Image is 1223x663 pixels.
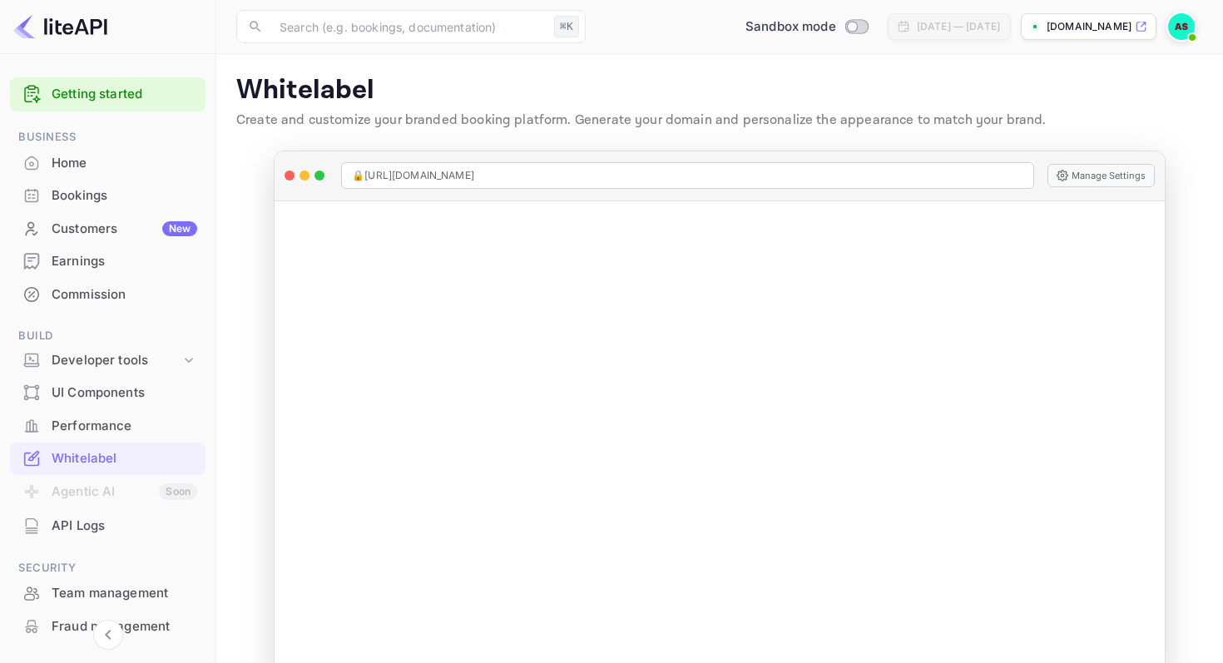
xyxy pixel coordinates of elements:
div: Developer tools [52,351,181,370]
div: Commission [10,279,205,311]
div: Whitelabel [10,443,205,475]
a: Performance [10,410,205,441]
div: API Logs [10,510,205,542]
div: Whitelabel [52,449,197,468]
a: Fraud management [10,611,205,641]
a: Commission [10,279,205,309]
div: CustomersNew [10,213,205,245]
div: Performance [52,417,197,436]
div: Team management [52,584,197,603]
div: Bookings [52,186,197,205]
a: Bookings [10,180,205,210]
a: API Logs [10,510,205,541]
div: UI Components [10,377,205,409]
a: CustomersNew [10,213,205,244]
div: Bookings [10,180,205,212]
span: Sandbox mode [745,17,836,37]
button: Collapse navigation [93,620,123,650]
div: Earnings [10,245,205,278]
div: Home [10,147,205,180]
span: Security [10,559,205,577]
p: Whitelabel [236,74,1203,107]
a: Team management [10,577,205,608]
img: Andreas Stefanis [1168,13,1195,40]
button: Manage Settings [1047,164,1155,187]
p: Create and customize your branded booking platform. Generate your domain and personalize the appe... [236,111,1203,131]
div: Commission [52,285,197,304]
img: LiteAPI logo [13,13,107,40]
p: [DOMAIN_NAME] [1047,19,1131,34]
div: Developer tools [10,346,205,375]
div: Fraud management [10,611,205,643]
div: Fraud management [52,617,197,636]
a: Home [10,147,205,178]
span: 🔒 [URL][DOMAIN_NAME] [352,168,474,183]
a: UI Components [10,377,205,408]
div: ⌘K [554,16,579,37]
a: Whitelabel [10,443,205,473]
div: Earnings [52,252,197,271]
div: Home [52,154,197,173]
div: Team management [10,577,205,610]
a: Earnings [10,245,205,276]
div: New [162,221,197,236]
input: Search (e.g. bookings, documentation) [270,10,547,43]
span: Business [10,128,205,146]
div: Customers [52,220,197,239]
div: UI Components [52,383,197,403]
a: Getting started [52,85,197,104]
div: Switch to Production mode [739,17,874,37]
div: [DATE] — [DATE] [917,19,1000,34]
div: API Logs [52,517,197,536]
div: Getting started [10,77,205,111]
span: Build [10,327,205,345]
div: Performance [10,410,205,443]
